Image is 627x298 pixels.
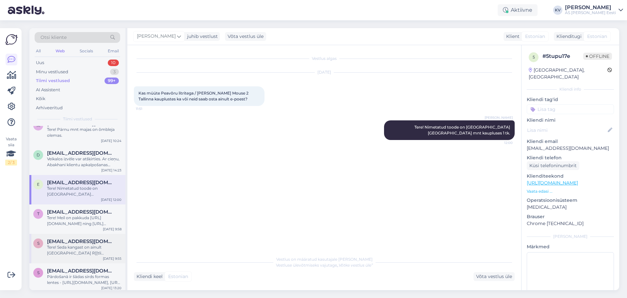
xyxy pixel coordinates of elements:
div: 3 [110,69,119,75]
span: tanger444@inbox.lv [47,209,115,215]
div: Vestlus algas [134,56,515,61]
div: Aktiivne [498,4,538,16]
span: s [37,270,40,275]
span: e [37,182,40,187]
div: Kliendi keel [134,273,163,280]
div: Vaata siia [5,136,17,166]
a: [PERSON_NAME]AS [PERSON_NAME] Eesti [565,5,623,15]
div: Kliendi info [527,86,614,92]
div: [DATE] 14:23 [101,168,121,173]
div: Socials [78,47,94,55]
div: Võta vestlus üle [474,272,515,281]
div: Arhiveeritud [36,105,63,111]
div: Klienditugi [554,33,582,40]
div: Tere! Meil on pakkuda [URL][DOMAIN_NAME] ning [URL][DOMAIN_NAME] [47,215,121,227]
div: Tere! Nimetatud toode on [GEOGRAPHIC_DATA] [GEOGRAPHIC_DATA] mnt kaupluses 1 tk. [47,185,121,197]
div: [DATE] 10:24 [101,138,121,143]
span: Offline [583,53,612,60]
div: Tere! Pärnu mnt majas on õmbleja olemas. [47,127,121,138]
div: Tere! Seda kangast on ainult [GEOGRAPHIC_DATA] R[[tli t'[PERSON_NAME] kaupluses. [47,244,121,256]
p: Kliendi tag'id [527,96,614,103]
p: Klienditeekond [527,173,614,180]
span: eliis.pellmas7@gmail.com [47,180,115,185]
p: Vaata edasi ... [527,188,614,194]
span: 5 [533,55,535,60]
div: Pārdošanā ir šādas sirds formas lentes - [URL][DOMAIN_NAME], [URL][DOMAIN_NAME], [47,274,121,286]
span: siiri.saarmae@gmail.com [47,238,115,244]
div: 10 [108,60,119,66]
div: All [35,47,42,55]
span: Vestluse ülevõtmiseks vajutage [276,263,373,268]
div: Klient [504,33,520,40]
div: Tiimi vestlused [36,78,70,84]
div: [PERSON_NAME] [527,234,614,239]
div: Võta vestlus üle [225,32,266,41]
div: Minu vestlused [36,69,68,75]
span: [PERSON_NAME] [137,33,176,40]
a: [URL][DOMAIN_NAME] [527,180,578,186]
span: sigitaaudeja79@inbox.lv [47,268,115,274]
span: Vestlus on määratud kasutajale [PERSON_NAME] [276,257,373,262]
span: 11:51 [136,106,160,111]
div: Web [54,47,66,55]
p: Kliendi nimi [527,117,614,124]
span: Tiimi vestlused [63,116,92,122]
p: [EMAIL_ADDRESS][DOMAIN_NAME] [527,145,614,152]
p: Kliendi telefon [527,154,614,161]
div: Veikalos izvēle var atšķirties. Ar cieņu, Abakhani klientu apkalpošanas dienests [47,156,121,168]
span: Estonian [587,33,607,40]
span: d [37,152,40,157]
div: 99+ [104,78,119,84]
div: Kõik [36,96,45,102]
span: Otsi kliente [40,34,67,41]
div: Uus [36,60,44,66]
i: „Võtke vestlus üle” [337,263,373,268]
div: [DATE] 9:55 [103,256,121,261]
span: t [37,211,40,216]
div: AS [PERSON_NAME] Eesti [565,10,616,15]
div: [DATE] 12:00 [101,197,121,202]
span: Kas müüte Peavõru litritega / [PERSON_NAME] Mouse 2 Tallinna kauplustes ka või neid saab osta ain... [138,91,249,101]
div: [GEOGRAPHIC_DATA], [GEOGRAPHIC_DATA] [529,67,607,80]
input: Lisa tag [527,104,614,114]
div: [DATE] 13:20 [101,286,121,290]
div: [DATE] [134,69,515,75]
div: juhib vestlust [185,33,218,40]
span: Tere! Nimetatud toode on [GEOGRAPHIC_DATA] [GEOGRAPHIC_DATA] mnt kaupluses 1 tk. [414,125,511,135]
span: [PERSON_NAME] [485,115,513,120]
span: design@finedesign.lv [47,150,115,156]
span: s [37,241,40,246]
p: Chrome [TECHNICAL_ID] [527,220,614,227]
img: Askly Logo [5,33,18,46]
div: Küsi telefoninumbrit [527,161,579,170]
div: [PERSON_NAME] [565,5,616,10]
span: Estonian [525,33,545,40]
div: AI Assistent [36,87,60,93]
div: 2 / 3 [5,160,17,166]
p: Brauser [527,213,614,220]
div: # 5tupu17e [542,52,583,60]
div: [DATE] 9:58 [103,227,121,232]
p: Operatsioonisüsteem [527,197,614,204]
div: KV [553,6,562,15]
p: Märkmed [527,243,614,250]
p: [MEDICAL_DATA] [527,204,614,211]
input: Lisa nimi [527,127,606,134]
span: 12:00 [488,140,513,145]
p: Kliendi email [527,138,614,145]
div: Email [106,47,120,55]
span: Estonian [168,273,188,280]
